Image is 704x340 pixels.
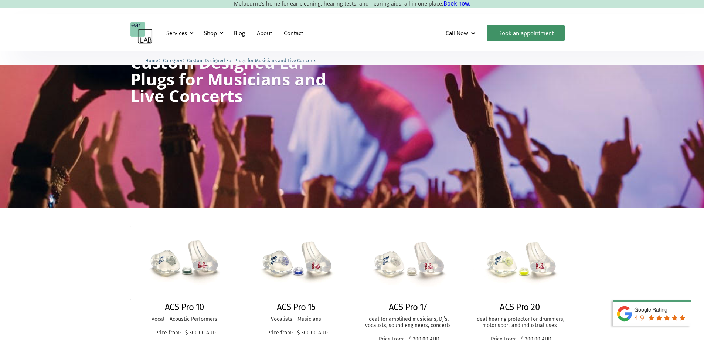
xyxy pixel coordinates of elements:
a: About [251,22,278,44]
h2: ACS Pro 15 [277,302,316,313]
a: Contact [278,22,309,44]
h2: ACS Pro 17 [389,302,427,313]
p: Price from: [153,330,183,336]
img: ACS Pro 15 [242,226,350,300]
p: $ 300.00 AUD [185,330,216,336]
a: Book an appointment [487,25,565,41]
span: Custom Designed Ear Plugs for Musicians and Live Concerts [187,58,316,63]
h2: ACS Pro 20 [500,302,540,313]
div: Call Now [440,22,483,44]
a: Blog [228,22,251,44]
div: Services [166,29,187,37]
span: Home [145,58,158,63]
p: Price from: [265,330,295,336]
img: ACS Pro 10 [130,226,239,300]
a: Home [145,57,158,64]
h2: ACS Pro 10 [165,302,204,313]
div: Services [162,22,196,44]
span: Category [163,58,182,63]
p: Ideal for amplified musicians, DJ’s, vocalists, sound engineers, concerts [361,316,455,329]
p: $ 300.00 AUD [297,330,328,336]
div: Call Now [446,29,468,37]
a: Custom Designed Ear Plugs for Musicians and Live Concerts [187,57,316,64]
a: home [130,22,153,44]
img: ACS Pro 17 [354,226,462,300]
p: Ideal hearing protector for drummers, motor sport and industrial uses [473,316,567,329]
a: Category [163,57,182,64]
p: Vocalists | Musicians [249,316,343,323]
li: 〉 [163,57,187,64]
h1: Custom Designed Ear Plugs for Musicians and Live Concerts [130,54,327,104]
div: Shop [200,22,226,44]
p: Vocal | Acoustic Performers [138,316,231,323]
li: 〉 [145,57,163,64]
img: ACS Pro 20 [466,226,574,300]
div: Shop [204,29,217,37]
